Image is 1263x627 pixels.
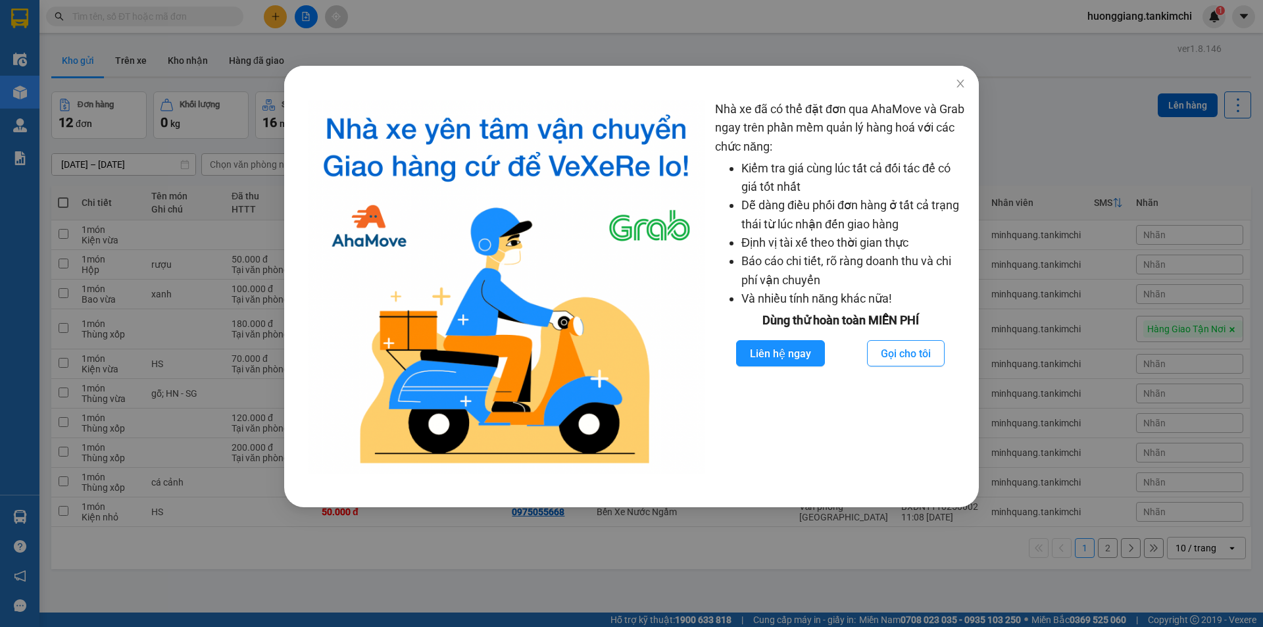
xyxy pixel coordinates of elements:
[867,340,945,366] button: Gọi cho tôi
[881,345,931,362] span: Gọi cho tôi
[942,66,979,103] button: Close
[741,252,966,289] li: Báo cáo chi tiết, rõ ràng doanh thu và chi phí vận chuyển
[715,100,966,474] div: Nhà xe đã có thể đặt đơn qua AhaMove và Grab ngay trên phần mềm quản lý hàng hoá với các chức năng:
[741,289,966,308] li: Và nhiều tính năng khác nữa!
[308,100,705,474] img: logo
[955,78,966,89] span: close
[741,196,966,234] li: Dễ dàng điều phối đơn hàng ở tất cả trạng thái từ lúc nhận đến giao hàng
[715,311,966,330] div: Dùng thử hoàn toàn MIỄN PHÍ
[741,159,966,197] li: Kiểm tra giá cùng lúc tất cả đối tác để có giá tốt nhất
[750,345,811,362] span: Liên hệ ngay
[741,234,966,252] li: Định vị tài xế theo thời gian thực
[736,340,825,366] button: Liên hệ ngay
